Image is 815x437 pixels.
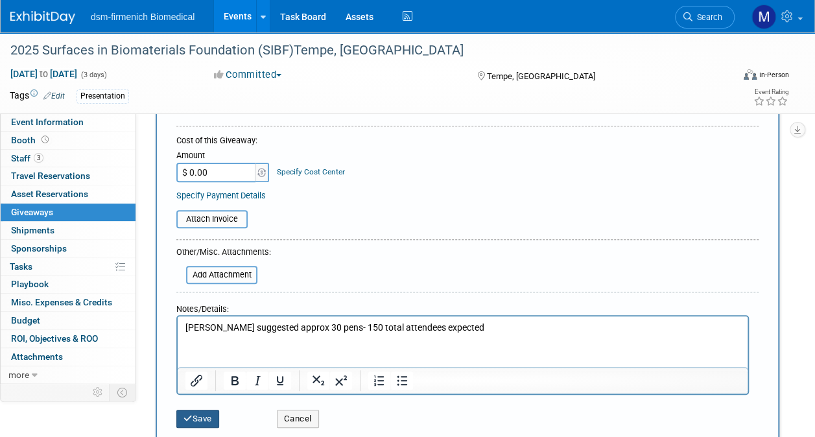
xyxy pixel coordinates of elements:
span: [DATE] [DATE] [10,68,78,80]
td: Toggle Event Tabs [110,384,136,401]
button: Bold [224,372,246,390]
a: Specify Cost Center [277,167,345,176]
span: Event Information [11,117,84,127]
img: Format-Inperson.png [744,69,757,80]
span: more [8,370,29,380]
a: Specify Payment Details [176,191,266,200]
button: Underline [269,372,291,390]
div: Event Format [676,67,789,87]
button: Superscript [330,372,352,390]
div: Notes/Details: [176,298,749,315]
span: Search [692,12,722,22]
a: Tasks [1,258,136,276]
a: Giveaways [1,204,136,221]
td: Tags [10,89,65,104]
span: Sponsorships [11,243,67,254]
span: Travel Reservations [11,171,90,181]
a: ROI, Objectives & ROO [1,330,136,348]
a: more [1,366,136,384]
span: to [38,69,50,79]
div: Other/Misc. Attachments: [176,246,271,261]
div: Presentation [77,89,129,103]
span: dsm-firmenich Biomedical [91,12,195,22]
a: Staff3 [1,150,136,167]
button: Italic [246,372,268,390]
span: Giveaways [11,207,53,217]
button: Committed [209,68,287,82]
span: Misc. Expenses & Credits [11,297,112,307]
span: Booth not reserved yet [39,135,51,145]
a: Event Information [1,113,136,131]
a: Search [675,6,735,29]
button: Numbered list [368,372,390,390]
a: Attachments [1,348,136,366]
a: Shipments [1,222,136,239]
button: Save [176,410,219,428]
button: Bullet list [391,372,413,390]
div: Cost of this Giveaway: [176,135,759,147]
a: Booth [1,132,136,149]
img: ExhibitDay [10,11,75,24]
span: Budget [11,315,40,325]
td: Personalize Event Tab Strip [87,384,110,401]
a: Budget [1,312,136,329]
a: Travel Reservations [1,167,136,185]
a: Asset Reservations [1,185,136,203]
span: Staff [11,153,43,163]
a: Playbook [1,276,136,293]
a: Sponsorships [1,240,136,257]
span: Playbook [11,279,49,289]
span: (3 days) [80,71,107,79]
span: 3 [34,153,43,163]
button: Cancel [277,410,319,428]
iframe: Rich Text Area [178,316,748,367]
span: Attachments [11,351,63,362]
img: Melanie Davison [751,5,776,29]
button: Insert/edit link [185,372,207,390]
a: Misc. Expenses & Credits [1,294,136,311]
div: Event Rating [753,89,788,95]
a: Edit [43,91,65,100]
div: 2025 Surfaces in Biomaterials Foundation (SIBF)Tempe, [GEOGRAPHIC_DATA] [6,39,722,62]
span: Shipments [11,225,54,235]
div: In-Person [759,70,789,80]
span: Booth [11,135,51,145]
span: Asset Reservations [11,189,88,199]
button: Subscript [307,372,329,390]
span: Tempe, [GEOGRAPHIC_DATA] [487,71,595,81]
span: Tasks [10,261,32,272]
div: Amount [176,150,270,163]
span: ROI, Objectives & ROO [11,333,98,344]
